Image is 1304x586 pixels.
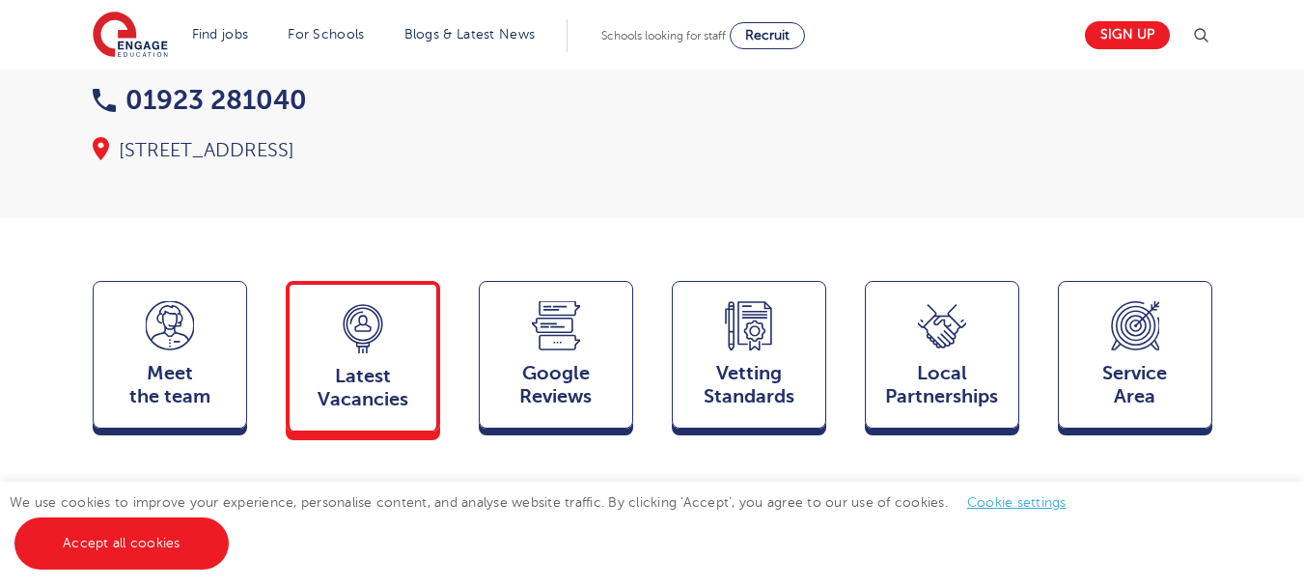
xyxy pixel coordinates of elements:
[601,29,726,42] span: Schools looking for staff
[14,517,229,570] a: Accept all cookies
[288,27,364,42] a: For Schools
[489,362,623,408] span: Google Reviews
[672,281,826,437] a: VettingStandards
[10,495,1086,550] span: We use cookies to improve your experience, personalise content, and analyse website traffic. By c...
[192,27,249,42] a: Find jobs
[1068,362,1202,408] span: Service Area
[93,137,633,164] div: [STREET_ADDRESS]
[479,281,633,437] a: GoogleReviews
[93,12,168,60] img: Engage Education
[299,365,427,411] span: Latest Vacancies
[286,281,440,440] a: LatestVacancies
[404,27,536,42] a: Blogs & Latest News
[682,362,816,408] span: Vetting Standards
[745,28,790,42] span: Recruit
[1058,281,1212,437] a: ServiceArea
[103,362,236,408] span: Meet the team
[967,495,1067,510] a: Cookie settings
[730,22,805,49] a: Recruit
[875,362,1009,408] span: Local Partnerships
[93,85,307,115] a: 01923 281040
[93,281,247,437] a: Meetthe team
[865,281,1019,437] a: Local Partnerships
[1085,21,1170,49] a: Sign up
